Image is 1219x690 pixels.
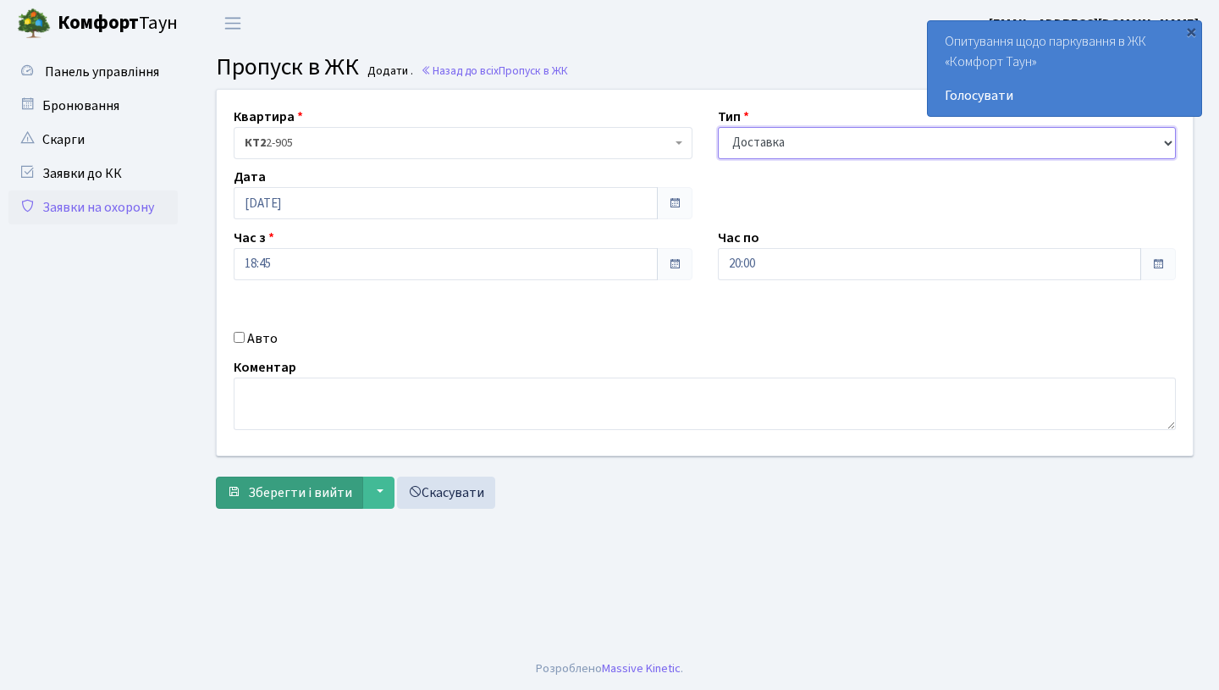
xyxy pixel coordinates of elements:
[234,167,266,187] label: Дата
[245,135,671,152] span: <b>КТ2</b>&nbsp;&nbsp;&nbsp;2-905
[8,123,178,157] a: Скарги
[364,64,413,79] small: Додати .
[17,7,51,41] img: logo.png
[8,157,178,190] a: Заявки до КК
[8,89,178,123] a: Бронювання
[245,135,266,152] b: КТ2
[602,660,681,677] a: Massive Kinetic
[234,127,692,159] span: <b>КТ2</b>&nbsp;&nbsp;&nbsp;2-905
[58,9,139,36] b: Комфорт
[8,55,178,89] a: Панель управління
[248,483,352,502] span: Зберегти і вийти
[1183,23,1200,40] div: ×
[45,63,159,81] span: Панель управління
[58,9,178,38] span: Таун
[718,107,749,127] label: Тип
[247,328,278,349] label: Авто
[216,50,359,84] span: Пропуск в ЖК
[536,660,683,678] div: Розроблено .
[234,107,303,127] label: Квартира
[216,477,363,509] button: Зберегти і вийти
[212,9,254,37] button: Переключити навігацію
[499,63,568,79] span: Пропуск в ЖК
[421,63,568,79] a: Назад до всіхПропуск в ЖК
[989,14,1199,34] a: [EMAIL_ADDRESS][DOMAIN_NAME]
[718,228,759,248] label: Час по
[945,86,1184,106] a: Голосувати
[234,228,274,248] label: Час з
[989,14,1199,33] b: [EMAIL_ADDRESS][DOMAIN_NAME]
[234,357,296,378] label: Коментар
[8,190,178,224] a: Заявки на охорону
[397,477,495,509] a: Скасувати
[928,21,1201,116] div: Опитування щодо паркування в ЖК «Комфорт Таун»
